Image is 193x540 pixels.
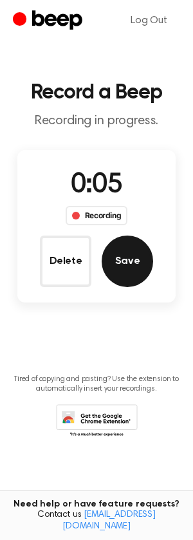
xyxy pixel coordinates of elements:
span: Contact us [8,510,185,532]
div: Recording [66,206,128,225]
a: [EMAIL_ADDRESS][DOMAIN_NAME] [62,510,156,531]
a: Log Out [118,5,180,36]
a: Beep [13,8,86,33]
button: Delete Audio Record [40,236,91,287]
h1: Record a Beep [10,82,183,103]
p: Recording in progress. [10,113,183,129]
p: Tired of copying and pasting? Use the extension to automatically insert your recordings. [10,375,183,394]
span: 0:05 [71,172,122,199]
button: Save Audio Record [102,236,153,287]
